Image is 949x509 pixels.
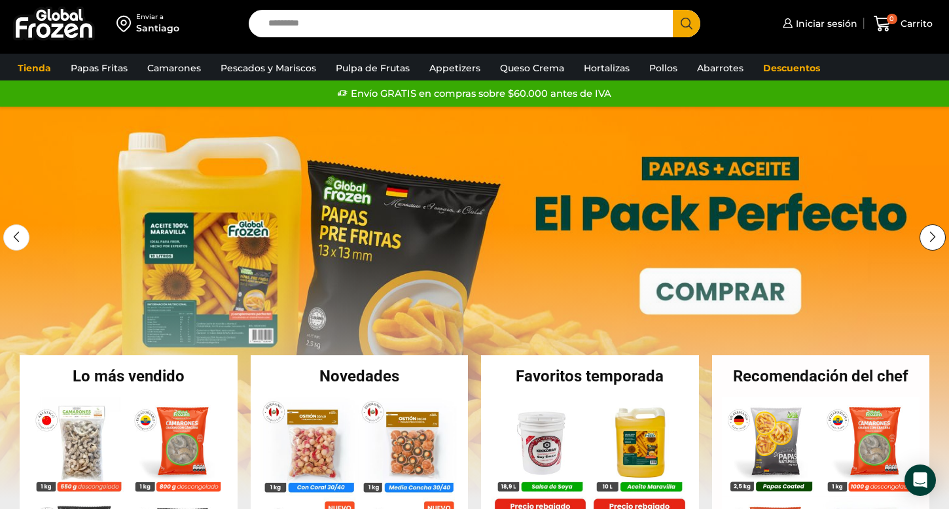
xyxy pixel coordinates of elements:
a: Iniciar sesión [779,10,857,37]
button: Search button [673,10,700,37]
a: Abarrotes [690,56,750,80]
a: Hortalizas [577,56,636,80]
div: Previous slide [3,224,29,251]
span: Iniciar sesión [793,17,857,30]
a: Appetizers [423,56,487,80]
h2: Lo más vendido [20,368,238,384]
a: Descuentos [757,56,827,80]
h2: Recomendación del chef [712,368,930,384]
div: Open Intercom Messenger [904,465,936,496]
div: Enviar a [136,12,179,22]
div: Next slide [920,224,946,251]
a: 0 Carrito [870,9,936,39]
a: Pescados y Mariscos [214,56,323,80]
h2: Novedades [251,368,469,384]
img: address-field-icon.svg [116,12,136,35]
a: Camarones [141,56,207,80]
span: Carrito [897,17,933,30]
a: Pulpa de Frutas [329,56,416,80]
a: Tienda [11,56,58,80]
span: 0 [887,14,897,24]
a: Pollos [643,56,684,80]
div: Santiago [136,22,179,35]
a: Papas Fritas [64,56,134,80]
a: Queso Crema [493,56,571,80]
h2: Favoritos temporada [481,368,699,384]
